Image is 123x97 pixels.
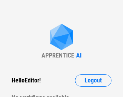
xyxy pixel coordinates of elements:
[42,52,74,59] div: APPRENTICE
[46,24,77,52] img: Apprentice AI
[12,74,41,87] div: Hello Editor !
[75,74,111,87] button: Logout
[85,77,102,84] span: Logout
[76,52,81,59] div: AI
